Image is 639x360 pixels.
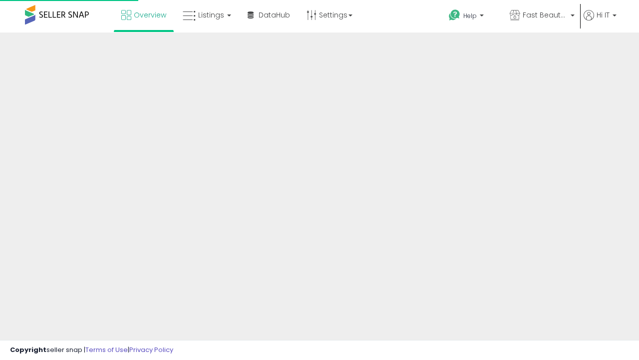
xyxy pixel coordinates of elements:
[259,10,290,20] span: DataHub
[441,1,501,32] a: Help
[584,10,617,32] a: Hi IT
[523,10,568,20] span: Fast Beauty ([GEOGRAPHIC_DATA])
[463,11,477,20] span: Help
[448,9,461,21] i: Get Help
[10,345,46,354] strong: Copyright
[10,345,173,355] div: seller snap | |
[597,10,610,20] span: Hi IT
[129,345,173,354] a: Privacy Policy
[198,10,224,20] span: Listings
[134,10,166,20] span: Overview
[85,345,128,354] a: Terms of Use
